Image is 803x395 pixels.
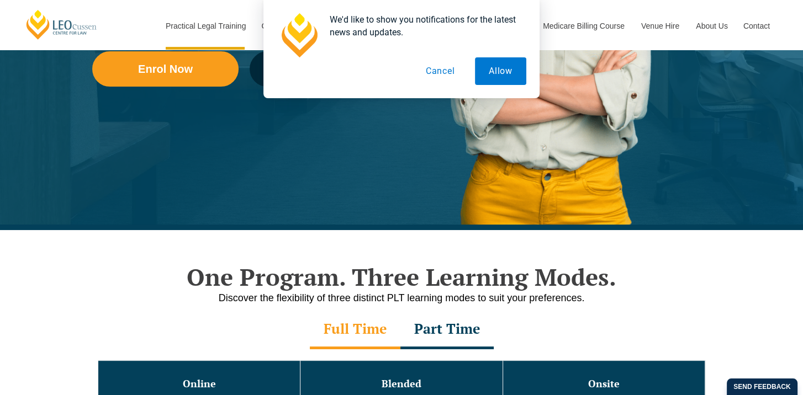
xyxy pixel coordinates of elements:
h3: Blended [302,378,501,389]
div: Part Time [400,311,494,349]
button: Allow [475,57,526,85]
h3: Onsite [504,378,704,389]
div: We'd like to show you notifications for the latest news and updates. [321,13,526,39]
button: Cancel [412,57,469,85]
h3: Online [99,378,299,389]
h2: One Program. Three Learning Modes. [87,263,716,291]
img: notification icon [277,13,321,57]
div: Full Time [310,311,400,349]
p: Discover the flexibility of three distinct PLT learning modes to suit your preferences. [87,291,716,305]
